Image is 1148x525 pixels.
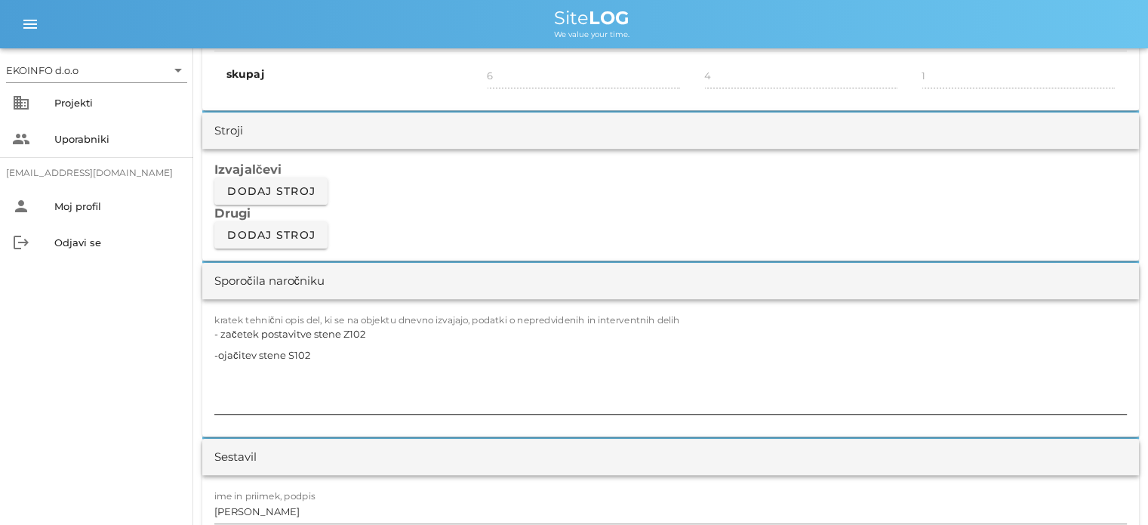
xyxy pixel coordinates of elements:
div: EKOINFO d.o.o [6,58,187,82]
span: Dodaj stroj [226,184,315,198]
b: skupaj [226,67,264,81]
div: Pripomoček za klepet [1073,452,1148,525]
span: Dodaj stroj [226,228,315,242]
div: Sporočila naročniku [214,273,325,290]
div: Moj profil [54,200,181,212]
i: people [12,130,30,148]
i: business [12,94,30,112]
div: Odjavi se [54,236,181,249]
h3: Drugi [214,205,1127,221]
iframe: Chat Widget [1073,452,1148,525]
button: Dodaj stroj [214,178,328,205]
i: logout [12,233,30,252]
div: Uporabniki [54,133,181,145]
div: Projekti [54,97,181,109]
i: person [12,197,30,215]
div: Stroji [214,122,243,140]
label: kratek tehnični opis del, ki se na objektu dnevno izvajajo, podatki o nepredvidenih in interventn... [214,314,680,326]
span: We value your time. [554,29,629,39]
button: Dodaj stroj [214,221,328,249]
div: Sestavil [214,449,257,466]
h3: Izvajalčevi [214,161,1127,178]
div: EKOINFO d.o.o [6,63,78,77]
span: Site [554,7,629,29]
i: arrow_drop_down [169,61,187,79]
i: menu [21,15,39,33]
label: ime in priimek, podpis [214,490,315,502]
b: LOG [589,7,629,29]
